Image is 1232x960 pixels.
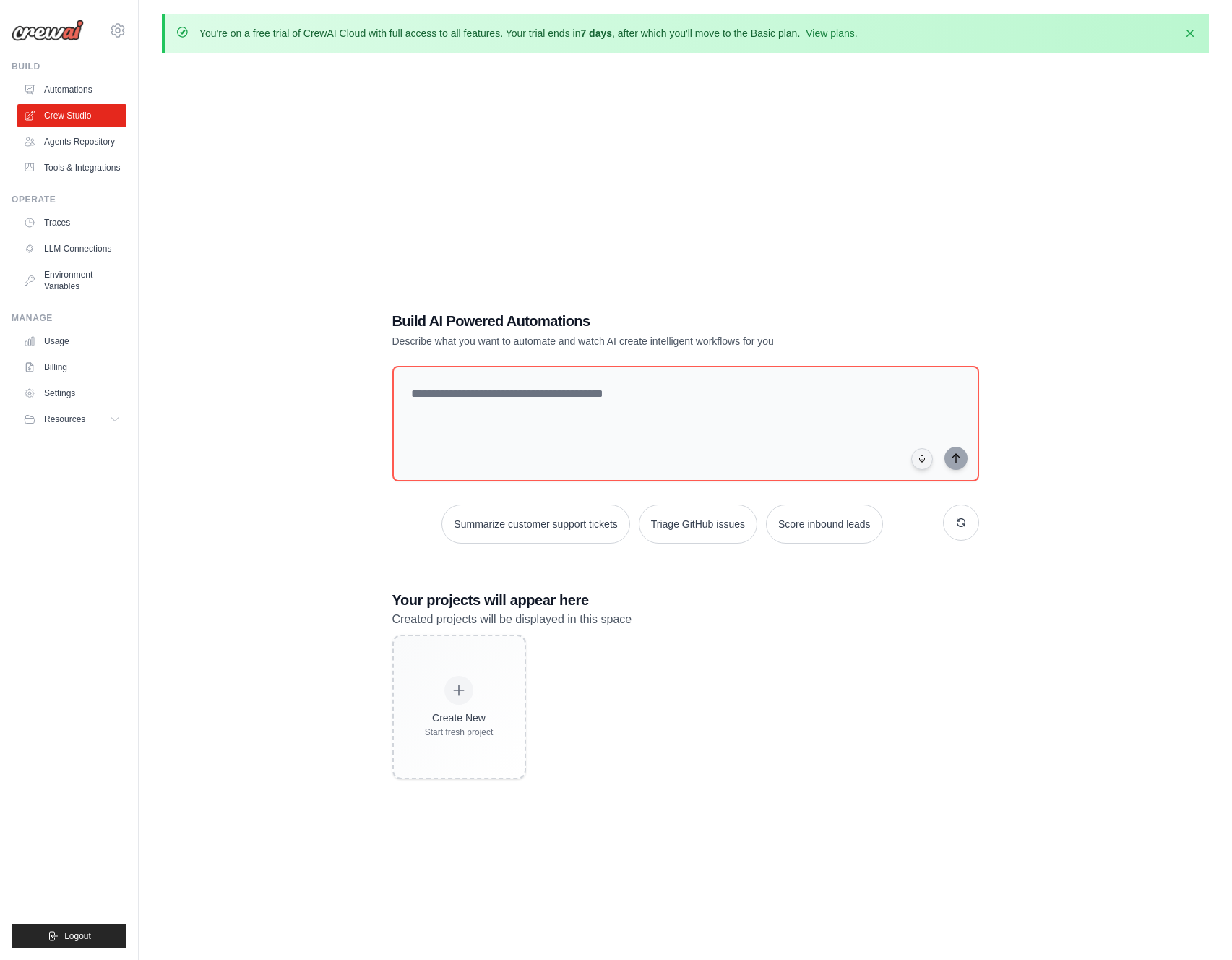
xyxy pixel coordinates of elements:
p: You're on a free trial of CrewAI Cloud with full access to all features. Your trial ends in , aft... [199,26,858,40]
strong: 7 days [580,27,612,39]
button: Logout [12,924,126,948]
span: Resources [44,413,85,425]
a: Settings [17,382,126,405]
a: LLM Connections [17,237,126,260]
h3: Your projects will appear here [392,590,979,610]
button: Triage GitHub issues [639,505,757,544]
a: Usage [17,330,126,353]
img: Logo [12,20,84,41]
a: Traces [17,211,126,234]
span: Logout [64,930,91,942]
p: Describe what you want to automate and watch AI create intelligent workflows for you [392,334,878,348]
div: Start fresh project [425,727,494,738]
a: Tools & Integrations [17,156,126,179]
div: Create New [425,711,494,725]
a: Crew Studio [17,104,126,127]
a: Environment Variables [17,263,126,298]
a: Billing [17,356,126,379]
button: Click to speak your automation idea [911,448,933,470]
h1: Build AI Powered Automations [392,311,878,331]
div: Manage [12,312,126,324]
div: Build [12,61,126,72]
a: Agents Repository [17,130,126,153]
button: Resources [17,408,126,431]
a: Automations [17,78,126,101]
button: Summarize customer support tickets [441,505,629,544]
button: Get new suggestions [943,505,979,541]
p: Created projects will be displayed in this space [392,610,979,629]
a: View plans [806,27,854,39]
div: Operate [12,194,126,205]
button: Score inbound leads [766,505,883,544]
